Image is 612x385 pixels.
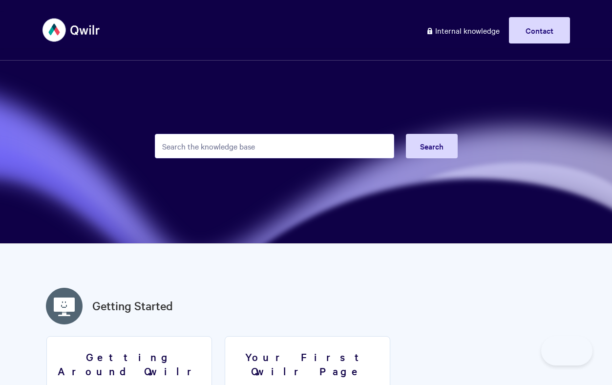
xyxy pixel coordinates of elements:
a: Contact [509,17,570,43]
img: Qwilr Help Center [42,12,101,48]
span: Search [420,141,443,151]
input: Search the knowledge base [155,134,394,158]
button: Search [406,134,458,158]
h3: Your First Qwilr Page [231,350,384,378]
h3: Getting Around Qwilr [53,350,206,378]
a: Getting Started [92,297,173,315]
iframe: Toggle Customer Support [541,336,592,365]
a: Internal knowledge [419,17,507,43]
